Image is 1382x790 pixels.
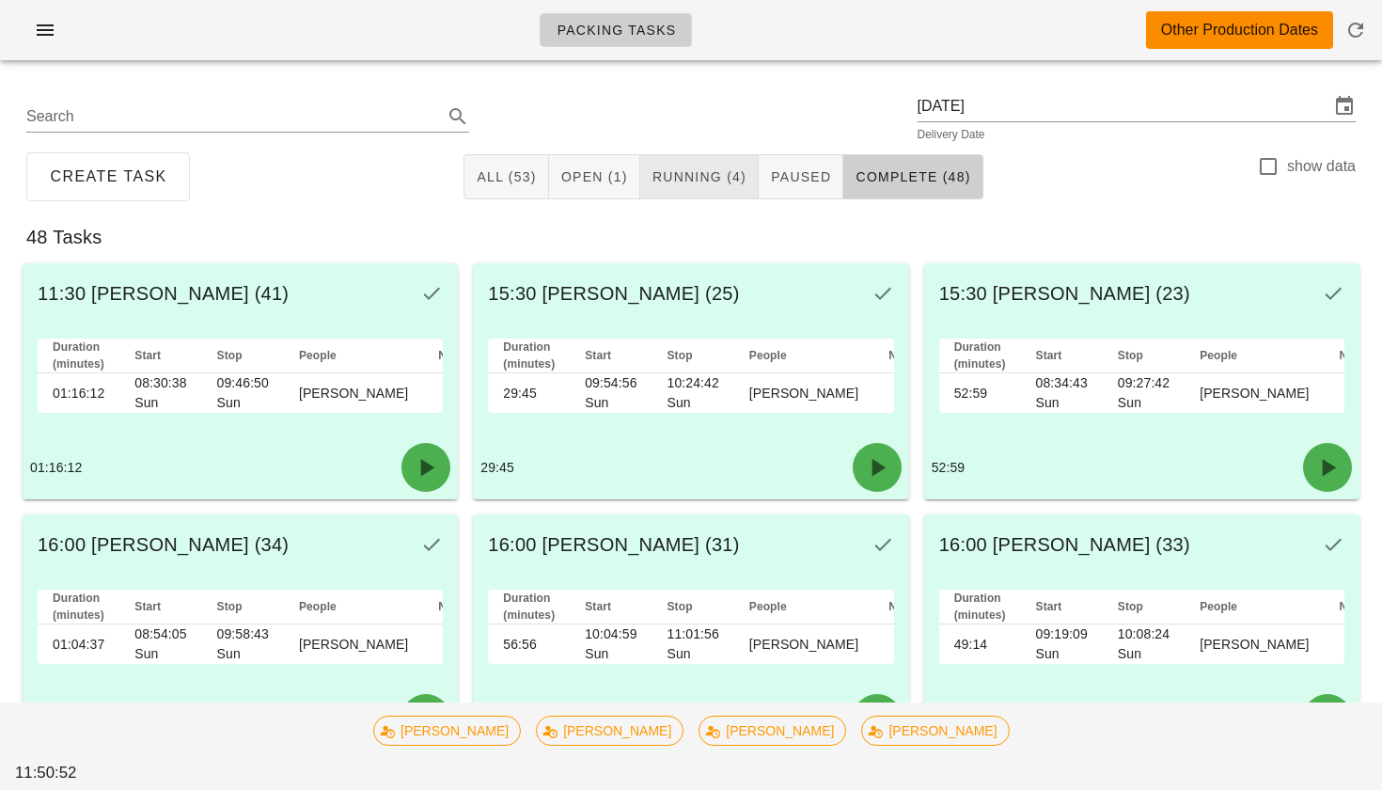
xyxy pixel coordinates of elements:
[570,624,652,664] td: 10:04:59 Sun
[488,373,570,413] td: 29:45
[873,717,997,745] span: [PERSON_NAME]
[924,435,1359,499] div: 52:59
[770,169,831,184] span: Paused
[119,590,201,624] th: Start
[734,624,873,664] td: [PERSON_NAME]
[548,717,671,745] span: [PERSON_NAME]
[1103,339,1185,373] th: Stop
[284,339,423,373] th: People
[202,339,284,373] th: Stop
[1185,590,1324,624] th: People
[549,154,640,199] button: Open (1)
[652,590,734,624] th: Stop
[939,590,1021,624] th: Duration (minutes)
[473,263,908,324] div: 15:30 [PERSON_NAME] (25)
[1185,373,1324,413] td: [PERSON_NAME]
[23,263,458,324] div: 11:30 [PERSON_NAME] (41)
[873,590,929,624] th: Note
[284,624,423,664] td: [PERSON_NAME]
[1021,339,1103,373] th: Start
[1185,339,1324,373] th: People
[560,169,628,184] span: Open (1)
[734,373,873,413] td: [PERSON_NAME]
[119,624,201,664] td: 08:54:05 Sun
[924,263,1359,324] div: 15:30 [PERSON_NAME] (23)
[570,590,652,624] th: Start
[488,339,570,373] th: Duration (minutes)
[652,339,734,373] th: Stop
[385,717,509,745] span: [PERSON_NAME]
[202,590,284,624] th: Stop
[23,435,458,499] div: 01:16:12
[652,373,734,413] td: 10:24:42 Sun
[540,13,692,47] a: Packing Tasks
[1287,157,1356,176] label: show data
[284,590,423,624] th: People
[284,373,423,413] td: [PERSON_NAME]
[23,687,458,750] div: 01:04:37
[570,339,652,373] th: Start
[38,373,119,413] td: 01:16:12
[423,339,479,373] th: Note
[1103,373,1185,413] td: 09:27:42 Sun
[38,624,119,664] td: 01:04:37
[1325,339,1380,373] th: Note
[640,154,759,199] button: Running (4)
[873,339,929,373] th: Note
[734,339,873,373] th: People
[476,169,536,184] span: All (53)
[1161,19,1318,41] div: Other Production Dates
[855,169,970,184] span: Complete (48)
[1021,624,1103,664] td: 09:19:09 Sun
[1103,590,1185,624] th: Stop
[939,373,1021,413] td: 52:59
[924,514,1359,575] div: 16:00 [PERSON_NAME] (33)
[119,373,201,413] td: 08:30:38 Sun
[463,154,548,199] button: All (53)
[1325,590,1380,624] th: Note
[939,339,1021,373] th: Duration (minutes)
[652,624,734,664] td: 11:01:56 Sun
[11,207,1371,267] div: 48 Tasks
[49,168,167,185] span: Create Task
[26,152,190,201] button: Create Task
[711,717,834,745] span: [PERSON_NAME]
[202,624,284,664] td: 09:58:43 Sun
[473,514,908,575] div: 16:00 [PERSON_NAME] (31)
[11,757,125,788] div: 11:50:52
[759,154,843,199] button: Paused
[473,687,908,750] div: 56:56
[652,169,746,184] span: Running (4)
[939,624,1021,664] td: 49:14
[23,514,458,575] div: 16:00 [PERSON_NAME] (34)
[843,154,982,199] button: Complete (48)
[1103,624,1185,664] td: 10:08:24 Sun
[924,687,1359,750] div: 49:14
[488,624,570,664] td: 56:56
[734,590,873,624] th: People
[1021,373,1103,413] td: 08:34:43 Sun
[473,435,908,499] div: 29:45
[38,339,119,373] th: Duration (minutes)
[556,23,676,38] span: Packing Tasks
[38,590,119,624] th: Duration (minutes)
[488,590,570,624] th: Duration (minutes)
[202,373,284,413] td: 09:46:50 Sun
[423,590,479,624] th: Note
[918,129,1357,140] div: Delivery Date
[1185,624,1324,664] td: [PERSON_NAME]
[570,373,652,413] td: 09:54:56 Sun
[1021,590,1103,624] th: Start
[119,339,201,373] th: Start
